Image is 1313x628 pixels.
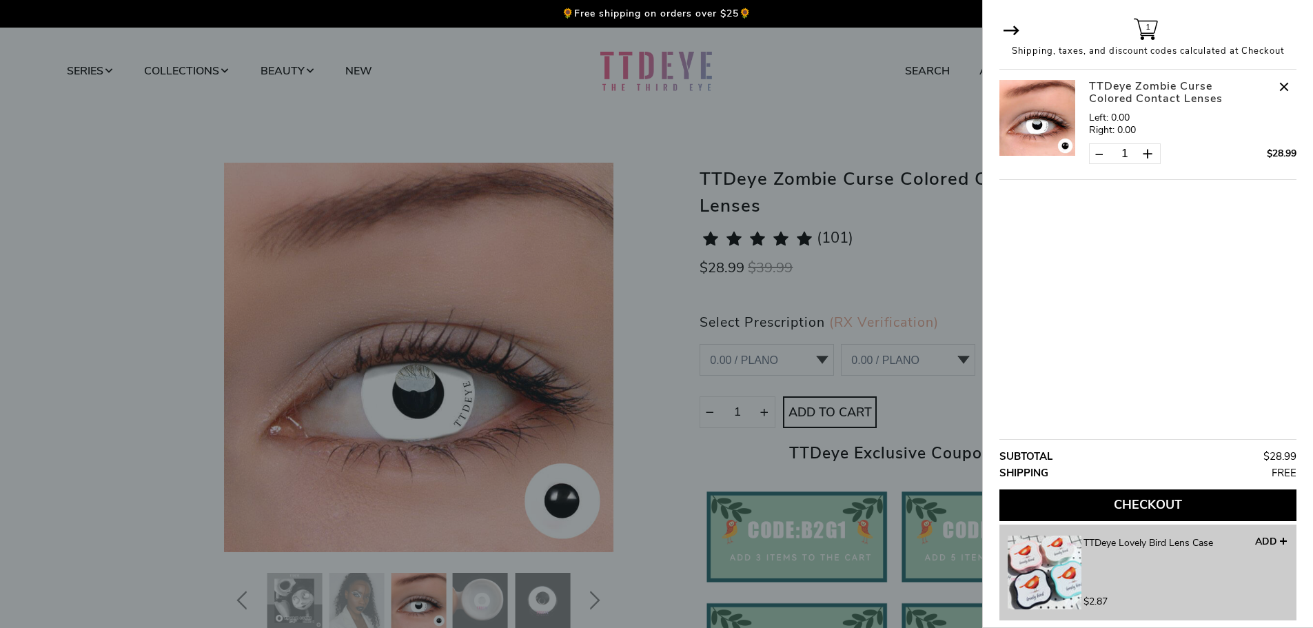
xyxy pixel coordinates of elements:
[1083,594,1288,609] span: $2.87
[1089,112,1296,124] div: Left: 0.00
[1146,19,1150,34] span: 1
[1255,535,1277,548] span: ADD
[999,466,1048,480] span: Shipping
[1263,449,1296,463] span: $28.99
[1008,536,1081,609] img: KA38sku1_small.jpg
[999,80,1089,171] a: TTDeye Zombie Curse Colored Contact Lenses
[1267,147,1296,160] span: $28.99
[999,489,1296,521] button: Checkout
[1083,536,1213,549] span: TTDeye Lovely Bird Lens Case
[999,80,1075,156] img: TTDeye Zombie Curse Colored Contact Lenses
[999,449,1052,463] span: Subtotal
[1254,536,1288,549] button: ADD
[999,44,1296,59] p: Shipping, taxes, and discount codes calculated at Checkout
[562,7,751,20] p: 🌻Free shipping on orders over $25🌻
[1272,465,1296,481] span: Free
[1089,80,1255,105] span: TTDeye Zombie Curse Colored Contact Lenses
[1089,124,1296,136] div: Right: 0.00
